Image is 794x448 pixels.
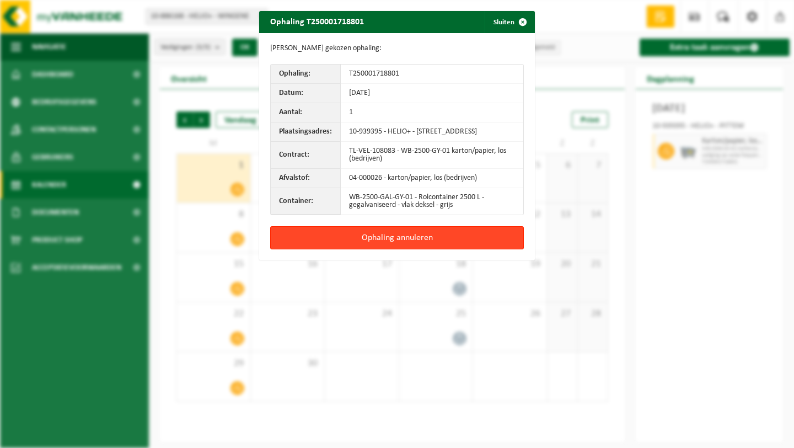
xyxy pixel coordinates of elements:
td: 1 [341,103,523,122]
button: Sluiten [485,11,534,33]
td: 10-939395 - HELIO+ - [STREET_ADDRESS] [341,122,523,142]
button: Ophaling annuleren [270,226,524,249]
td: T250001718801 [341,65,523,84]
th: Container: [271,188,341,215]
td: [DATE] [341,84,523,103]
td: 04-000026 - karton/papier, los (bedrijven) [341,169,523,188]
th: Plaatsingsadres: [271,122,341,142]
th: Afvalstof: [271,169,341,188]
th: Aantal: [271,103,341,122]
p: [PERSON_NAME] gekozen ophaling: [270,44,524,53]
td: TL-VEL-108083 - WB-2500-GY-01 karton/papier, los (bedrijven) [341,142,523,169]
th: Ophaling: [271,65,341,84]
th: Contract: [271,142,341,169]
h2: Ophaling T250001718801 [259,11,375,32]
th: Datum: [271,84,341,103]
td: WB-2500-GAL-GY-01 - Rolcontainer 2500 L - gegalvaniseerd - vlak deksel - grijs [341,188,523,215]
